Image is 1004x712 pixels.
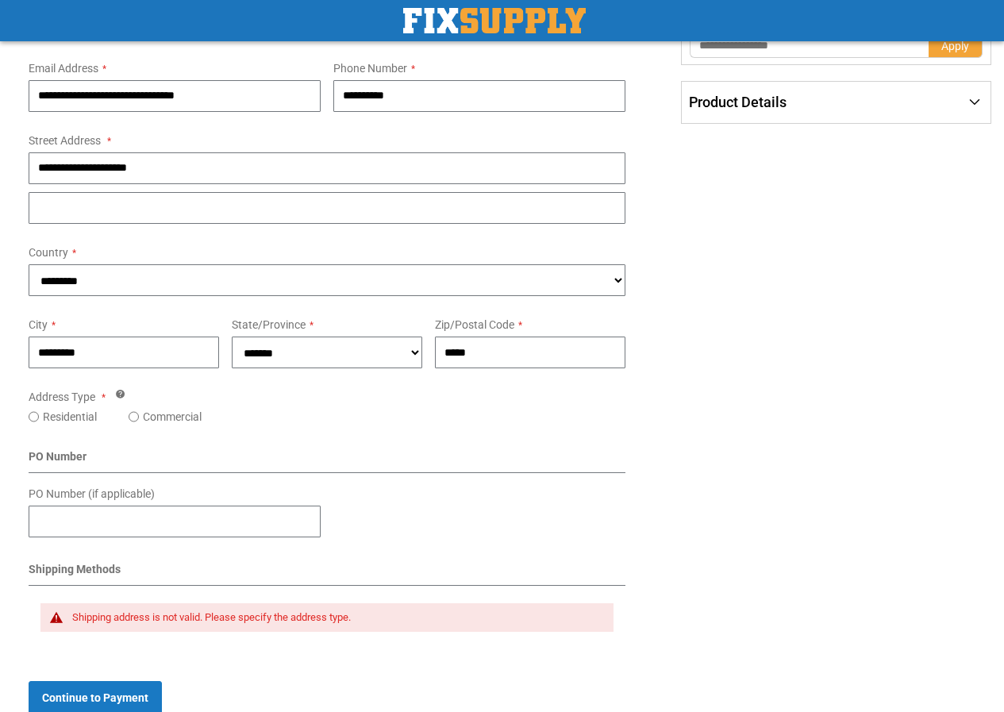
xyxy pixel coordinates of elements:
[29,318,48,331] span: City
[403,8,586,33] img: Fix Industrial Supply
[29,487,155,500] span: PO Number (if applicable)
[232,318,306,331] span: State/Province
[435,318,514,331] span: Zip/Postal Code
[689,94,787,110] span: Product Details
[72,611,598,624] div: Shipping address is not valid. Please specify the address type.
[941,40,969,52] span: Apply
[42,691,148,704] span: Continue to Payment
[29,246,68,259] span: Country
[29,448,625,473] div: PO Number
[29,134,101,147] span: Street Address
[143,409,202,425] label: Commercial
[43,409,97,425] label: Residential
[333,62,407,75] span: Phone Number
[29,62,98,75] span: Email Address
[29,561,625,586] div: Shipping Methods
[929,33,983,58] button: Apply
[29,391,95,403] span: Address Type
[403,8,586,33] a: store logo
